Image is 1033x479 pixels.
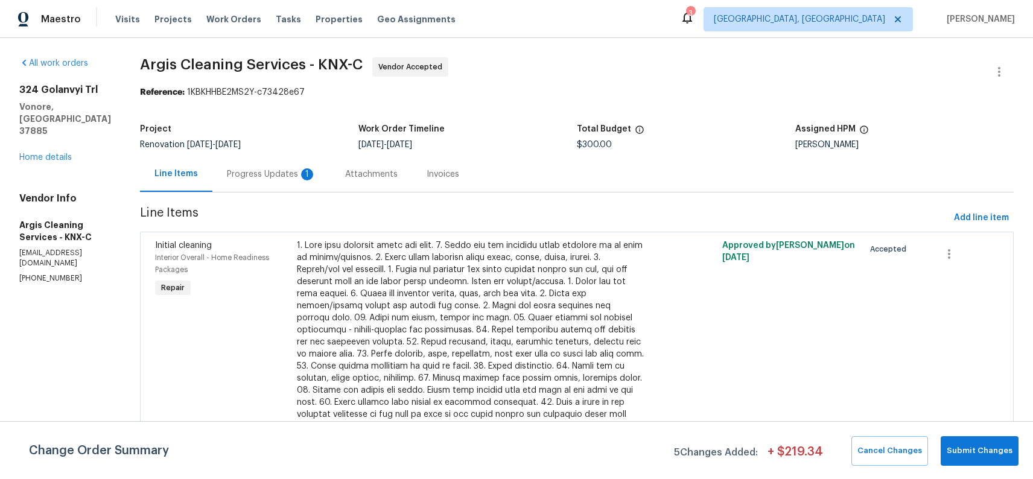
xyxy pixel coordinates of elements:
[358,141,412,149] span: -
[722,241,855,262] span: Approved by [PERSON_NAME] on
[156,282,189,294] span: Repair
[377,13,456,25] span: Geo Assignments
[795,141,1014,149] div: [PERSON_NAME]
[206,13,261,25] span: Work Orders
[947,444,1012,458] span: Submit Changes
[29,436,169,466] span: Change Order Summary
[19,248,111,268] p: [EMAIL_ADDRESS][DOMAIN_NAME]
[768,446,823,466] span: + $ 219.34
[19,84,111,96] h2: 324 Golanvyi Trl
[19,101,111,137] h5: Vonore, [GEOGRAPHIC_DATA] 37885
[870,243,911,255] span: Accepted
[859,125,869,141] span: The hpm assigned to this work order.
[378,61,447,73] span: Vendor Accepted
[276,15,301,24] span: Tasks
[358,141,384,149] span: [DATE]
[140,207,949,229] span: Line Items
[857,444,922,458] span: Cancel Changes
[19,219,111,243] h5: Argis Cleaning Services - KNX-C
[345,168,398,180] div: Attachments
[297,239,644,445] div: 1. Lore ipsu dolorsit ametc adi elit. 7. Seddo eiu tem incididu utlab etdolore ma al enim ad mini...
[215,141,241,149] span: [DATE]
[154,168,198,180] div: Line Items
[954,211,1009,226] span: Add line item
[795,125,856,133] h5: Assigned HPM
[19,273,111,284] p: [PHONE_NUMBER]
[140,57,363,72] span: Argis Cleaning Services - KNX-C
[140,88,185,97] b: Reference:
[316,13,363,25] span: Properties
[155,254,269,273] span: Interior Overall - Home Readiness Packages
[187,141,212,149] span: [DATE]
[19,59,88,68] a: All work orders
[635,125,644,141] span: The total cost of line items that have been proposed by Opendoor. This sum includes line items th...
[577,141,612,149] span: $300.00
[227,168,316,180] div: Progress Updates
[140,86,1014,98] div: 1KBKHHBE2MS2Y-c73428e67
[722,253,749,262] span: [DATE]
[714,13,885,25] span: [GEOGRAPHIC_DATA], [GEOGRAPHIC_DATA]
[949,207,1014,229] button: Add line item
[115,13,140,25] span: Visits
[674,441,758,466] span: 5 Changes Added:
[187,141,241,149] span: -
[387,141,412,149] span: [DATE]
[358,125,445,133] h5: Work Order Timeline
[427,168,459,180] div: Invoices
[154,13,192,25] span: Projects
[140,141,241,149] span: Renovation
[941,436,1019,466] button: Submit Changes
[19,153,72,162] a: Home details
[942,13,1015,25] span: [PERSON_NAME]
[140,125,171,133] h5: Project
[577,125,631,133] h5: Total Budget
[155,241,212,250] span: Initial cleaning
[19,192,111,205] h4: Vendor Info
[851,436,928,466] button: Cancel Changes
[41,13,81,25] span: Maestro
[301,168,313,180] div: 1
[686,7,694,19] div: 3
